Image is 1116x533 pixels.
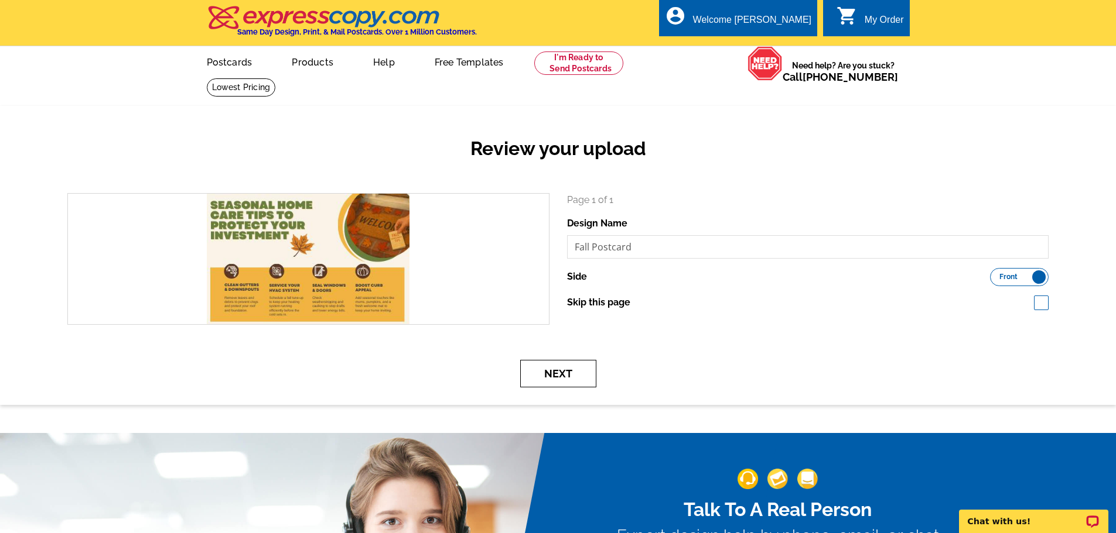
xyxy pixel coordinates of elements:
[567,216,627,231] label: Design Name
[617,498,939,521] h2: Talk To A Real Person
[783,71,898,83] span: Call
[59,137,1057,160] h2: Review your upload
[738,469,758,489] img: support-img-1.png
[416,47,523,75] a: Free Templates
[207,14,477,36] a: Same Day Design, Print, & Mail Postcards. Over 1 Million Customers.
[797,469,818,489] img: support-img-3_1.png
[237,27,477,36] h4: Same Day Design, Print, & Mail Postcards. Over 1 Million Customers.
[783,60,904,83] span: Need help? Are you stuck?
[837,13,904,27] a: shopping_cart My Order
[748,46,783,81] img: help
[803,71,898,83] a: [PHONE_NUMBER]
[837,5,858,26] i: shopping_cart
[354,47,414,75] a: Help
[767,469,788,489] img: support-img-2.png
[188,47,271,75] a: Postcards
[567,270,587,284] label: Side
[999,274,1018,280] span: Front
[665,5,686,26] i: account_circle
[951,496,1116,533] iframe: LiveChat chat widget
[567,235,1049,259] input: File Name
[693,15,811,31] div: Welcome [PERSON_NAME]
[520,360,596,387] button: Next
[273,47,352,75] a: Products
[567,193,1049,207] p: Page 1 of 1
[567,295,630,310] label: Skip this page
[865,15,904,31] div: My Order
